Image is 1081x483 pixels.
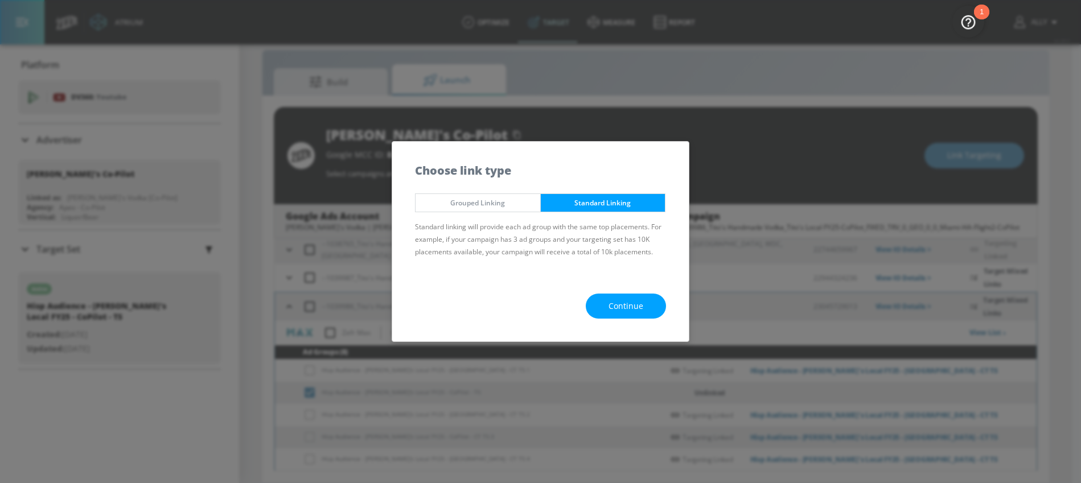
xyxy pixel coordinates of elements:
[609,299,643,313] span: Continue
[424,197,532,209] span: Grouped Linking
[415,193,541,212] button: Grouped Linking
[549,197,657,209] span: Standard Linking
[980,12,984,27] div: 1
[415,164,511,176] h5: Choose link type
[952,6,984,38] button: Open Resource Center, 1 new notification
[415,221,666,258] p: Standard linking will provide each ad group with the same top placements. For example, if your ca...
[540,193,666,212] button: Standard Linking
[586,294,666,319] button: Continue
